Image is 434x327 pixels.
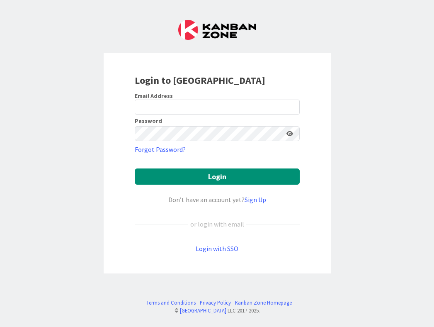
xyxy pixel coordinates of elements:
div: or login with email [188,219,246,229]
div: Don’t have an account yet? [135,195,300,205]
a: [GEOGRAPHIC_DATA] [180,307,226,314]
b: Login to [GEOGRAPHIC_DATA] [135,74,265,87]
button: Login [135,168,300,185]
a: Sign Up [245,195,266,204]
a: Privacy Policy [200,299,231,307]
a: Kanban Zone Homepage [235,299,292,307]
a: Forgot Password? [135,144,186,154]
a: Terms and Conditions [146,299,196,307]
label: Password [135,118,162,124]
a: Login with SSO [196,244,238,253]
div: © LLC 2017- 2025 . [142,307,292,315]
img: Kanban Zone [178,20,256,40]
label: Email Address [135,92,173,100]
